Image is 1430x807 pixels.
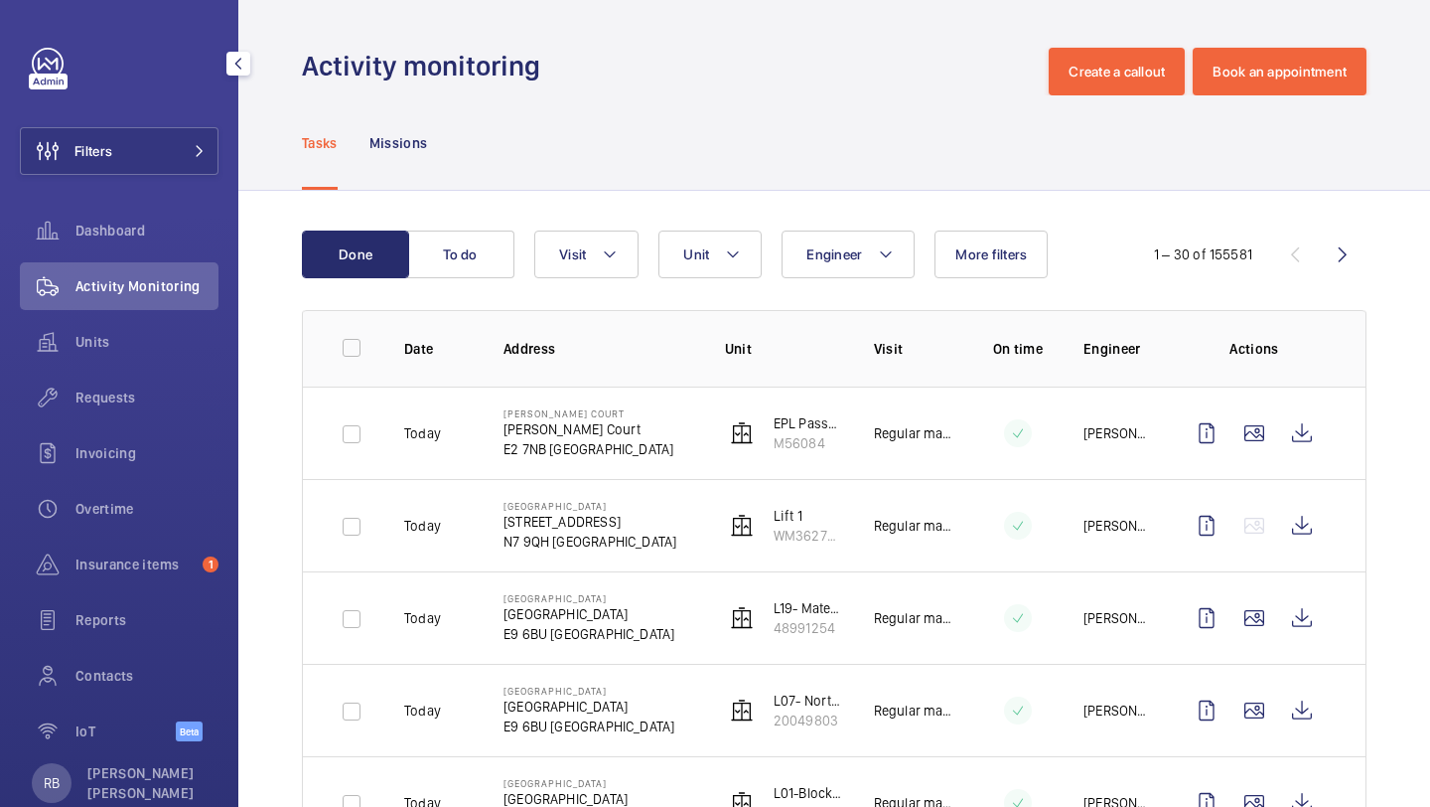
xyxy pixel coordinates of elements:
[1083,701,1151,721] p: [PERSON_NAME]
[503,500,676,512] p: [GEOGRAPHIC_DATA]
[503,717,674,736] p: E9 6BU [GEOGRAPHIC_DATA]
[404,608,441,628] p: Today
[75,388,218,407] span: Requests
[1154,244,1252,264] div: 1 – 30 of 155581
[404,701,441,721] p: Today
[874,423,952,443] p: Regular maintenance
[503,697,674,717] p: [GEOGRAPHIC_DATA]
[75,221,218,241] span: Dashboard
[503,604,674,624] p: [GEOGRAPHIC_DATA]
[534,231,639,278] button: Visit
[1083,516,1151,536] p: [PERSON_NAME] [PERSON_NAME]
[503,532,676,552] p: N7 9QH [GEOGRAPHIC_DATA]
[74,141,112,161] span: Filters
[369,133,428,153] p: Missions
[20,127,218,175] button: Filters
[774,526,842,546] p: WM36276571
[176,722,203,741] span: Beta
[730,606,754,630] img: elevator.svg
[75,722,176,741] span: IoT
[404,516,441,536] p: Today
[774,618,842,638] p: 48991254
[302,231,409,278] button: Done
[75,499,218,519] span: Overtime
[806,246,862,262] span: Engineer
[774,598,842,618] p: L19- Maternity (2FLR)
[774,691,842,711] p: L07- North Block L/H (2FLR)
[407,231,514,278] button: To do
[874,339,952,359] p: Visit
[404,339,472,359] p: Date
[503,592,674,604] p: [GEOGRAPHIC_DATA]
[730,514,754,538] img: elevator.svg
[874,701,952,721] p: Regular maintenance
[302,48,552,84] h1: Activity monitoring
[203,557,218,572] span: 1
[730,421,754,445] img: elevator.svg
[503,419,673,439] p: [PERSON_NAME] Court
[774,711,842,730] p: 20049803
[503,777,674,789] p: [GEOGRAPHIC_DATA]
[75,443,218,463] span: Invoicing
[782,231,915,278] button: Engineer
[503,512,676,532] p: [STREET_ADDRESS]
[1083,608,1151,628] p: [PERSON_NAME]
[44,773,60,793] p: RB
[774,506,842,526] p: Lift 1
[955,246,1027,262] span: More filters
[87,763,207,803] p: [PERSON_NAME] [PERSON_NAME]
[874,608,952,628] p: Regular maintenance
[934,231,1048,278] button: More filters
[683,246,709,262] span: Unit
[75,610,218,630] span: Reports
[725,339,842,359] p: Unit
[75,666,218,686] span: Contacts
[75,332,218,352] span: Units
[874,516,952,536] p: Regular maintenance
[75,276,218,296] span: Activity Monitoring
[1183,339,1326,359] p: Actions
[730,699,754,723] img: elevator.svg
[658,231,762,278] button: Unit
[75,555,195,574] span: Insurance items
[559,246,586,262] span: Visit
[1083,339,1151,359] p: Engineer
[774,413,842,433] p: EPL Passenger Lift No 1
[503,624,674,644] p: E9 6BU [GEOGRAPHIC_DATA]
[984,339,1052,359] p: On time
[503,439,673,459] p: E2 7NB [GEOGRAPHIC_DATA]
[1193,48,1366,95] button: Book an appointment
[1049,48,1185,95] button: Create a callout
[774,783,842,803] p: L01-Block 1 (2FLR)
[774,433,842,453] p: M56084
[503,339,693,359] p: Address
[302,133,338,153] p: Tasks
[404,423,441,443] p: Today
[1083,423,1151,443] p: [PERSON_NAME]
[503,407,673,419] p: [PERSON_NAME] Court
[503,685,674,697] p: [GEOGRAPHIC_DATA]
